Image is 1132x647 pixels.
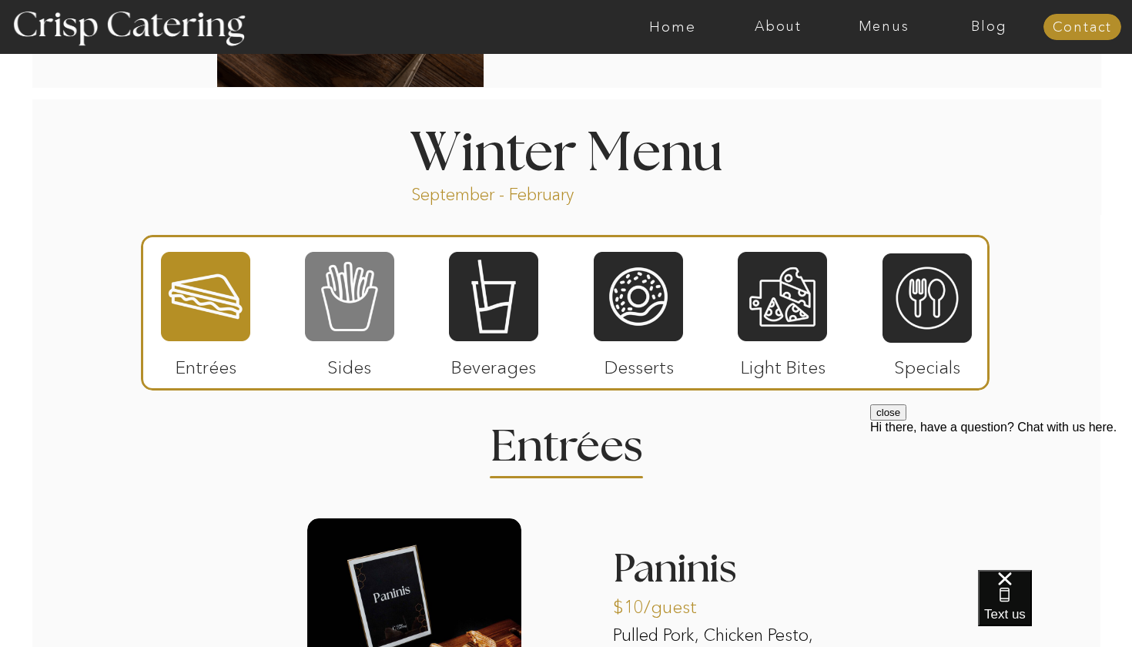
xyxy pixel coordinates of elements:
p: Sides [298,341,400,386]
p: $10/guest [613,581,715,625]
p: Desserts [588,341,690,386]
iframe: podium webchat widget prompt [870,404,1132,589]
a: Contact [1043,20,1121,35]
p: Entrées [155,341,257,386]
a: Menus [831,19,936,35]
p: September - February [411,183,623,201]
iframe: podium webchat widget bubble [978,570,1132,647]
a: About [725,19,831,35]
p: Light Bites [732,341,834,386]
h3: Paninis [613,549,827,598]
a: Blog [936,19,1042,35]
h2: Entrees [491,425,641,455]
p: Specials [876,341,978,386]
a: Home [620,19,725,35]
h1: Winter Menu [352,127,780,173]
p: Beverages [442,341,544,386]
